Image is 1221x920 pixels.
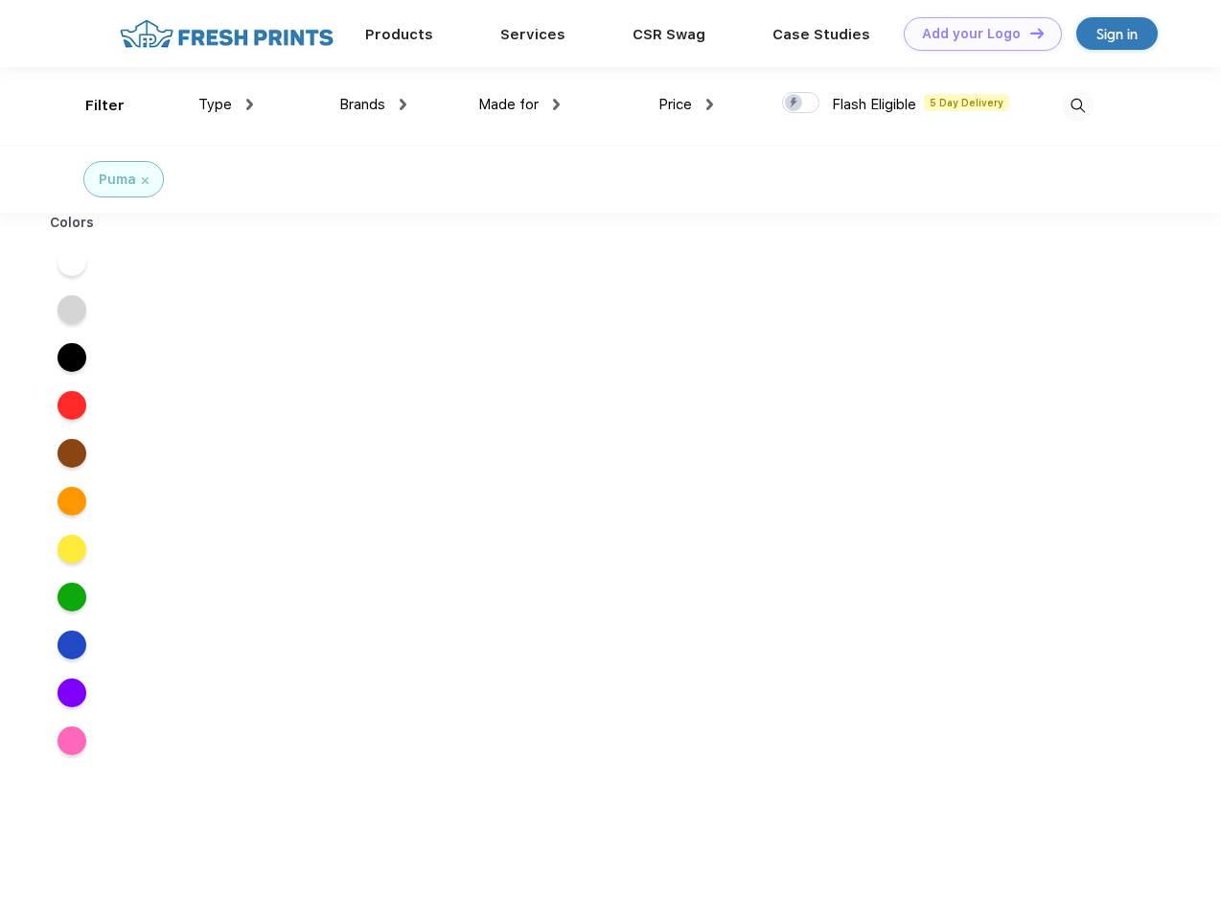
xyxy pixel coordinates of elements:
[246,99,253,110] img: dropdown.png
[99,170,136,190] div: Puma
[142,177,149,184] img: filter_cancel.svg
[339,96,385,113] span: Brands
[1076,17,1158,50] a: Sign in
[1030,28,1044,38] img: DT
[922,26,1021,42] div: Add your Logo
[365,26,433,43] a: Products
[85,95,125,117] div: Filter
[1062,90,1094,122] img: desktop_search.svg
[658,96,692,113] span: Price
[1096,23,1138,45] div: Sign in
[114,17,339,51] img: fo%20logo%202.webp
[924,94,1009,111] span: 5 Day Delivery
[500,26,565,43] a: Services
[35,213,109,233] div: Colors
[400,99,406,110] img: dropdown.png
[633,26,705,43] a: CSR Swag
[706,99,713,110] img: dropdown.png
[553,99,560,110] img: dropdown.png
[198,96,232,113] span: Type
[478,96,539,113] span: Made for
[832,96,916,113] span: Flash Eligible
